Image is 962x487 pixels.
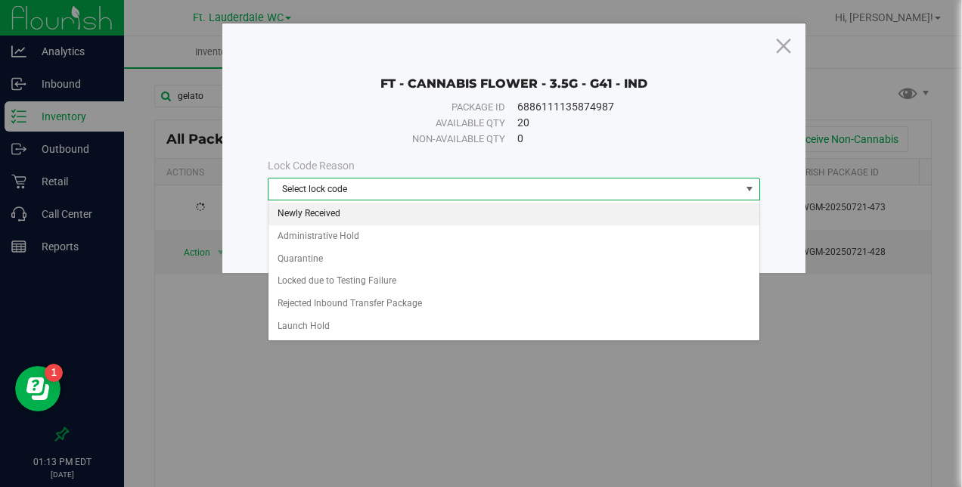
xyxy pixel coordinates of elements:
[45,364,63,382] iframe: Resource center unread badge
[289,132,505,147] div: Non-available qty
[268,270,759,293] li: Locked due to Testing Failure
[517,115,739,131] div: 20
[15,366,61,411] iframe: Resource center
[268,315,759,338] li: Launch Hold
[268,248,759,271] li: Quarantine
[289,100,505,115] div: Package ID
[517,131,739,147] div: 0
[740,178,759,200] span: select
[268,178,740,200] span: Select lock code
[268,293,759,315] li: Rejected Inbound Transfer Package
[268,203,759,225] li: Newly Received
[268,225,759,248] li: Administrative Hold
[268,54,759,92] div: FT - CANNABIS FLOWER - 3.5G - G41 - IND
[517,99,739,115] div: 6886111135874987
[289,116,505,131] div: Available qty
[268,160,355,172] span: Lock Code Reason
